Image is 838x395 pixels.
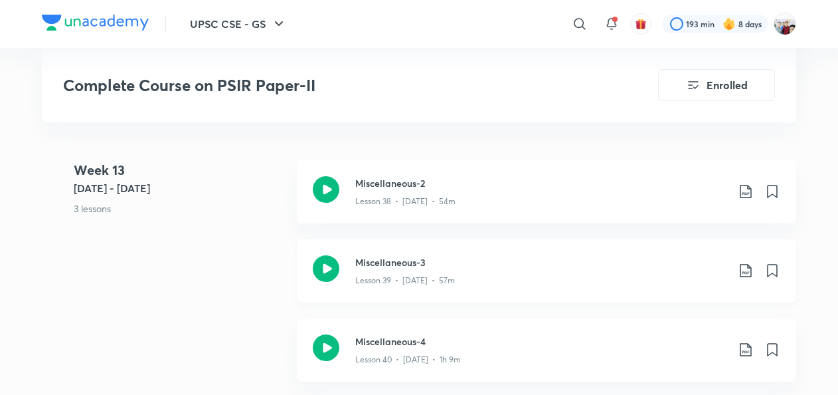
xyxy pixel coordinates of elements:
p: Lesson 38 • [DATE] • 54m [355,196,456,207]
p: Lesson 40 • [DATE] • 1h 9m [355,354,461,366]
p: 3 lessons [74,201,286,215]
button: UPSC CSE - GS [182,11,295,37]
a: Miscellaneous-3Lesson 39 • [DATE] • 57m [297,239,796,319]
p: Lesson 39 • [DATE] • 57m [355,275,455,287]
a: Company Logo [42,15,149,34]
img: km swarthi [774,13,796,35]
img: avatar [635,18,647,30]
h4: Week 13 [74,160,286,180]
a: Miscellaneous-2Lesson 38 • [DATE] • 54m [297,160,796,239]
h3: Miscellaneous-3 [355,255,727,269]
h3: Complete Course on PSIR Paper-II [63,76,583,95]
button: avatar [630,13,651,35]
button: Enrolled [658,69,775,101]
h3: Miscellaneous-4 [355,334,727,348]
h5: [DATE] - [DATE] [74,180,286,196]
img: streak [722,17,736,31]
img: Company Logo [42,15,149,31]
h3: Miscellaneous-2 [355,176,727,190]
